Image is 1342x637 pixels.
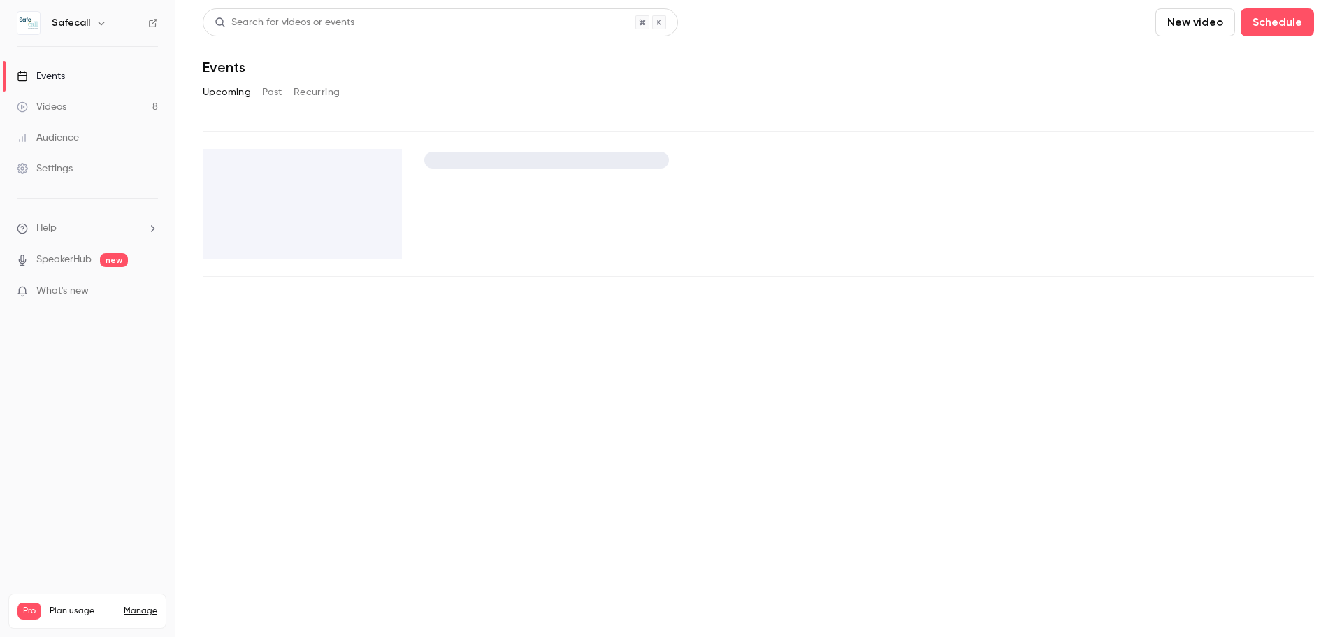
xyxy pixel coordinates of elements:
[203,59,245,76] h1: Events
[124,606,157,617] a: Manage
[1155,8,1235,36] button: New video
[1241,8,1314,36] button: Schedule
[100,253,128,267] span: new
[36,221,57,236] span: Help
[17,162,73,176] div: Settings
[17,131,79,145] div: Audience
[17,12,40,34] img: Safecall
[215,15,354,30] div: Search for videos or events
[36,284,89,299] span: What's new
[17,69,65,83] div: Events
[50,606,115,617] span: Plan usage
[52,16,90,30] h6: Safecall
[17,603,41,620] span: Pro
[17,221,158,236] li: help-dropdown-opener
[17,100,66,114] div: Videos
[294,81,340,103] button: Recurring
[36,252,92,267] a: SpeakerHub
[262,81,282,103] button: Past
[203,81,251,103] button: Upcoming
